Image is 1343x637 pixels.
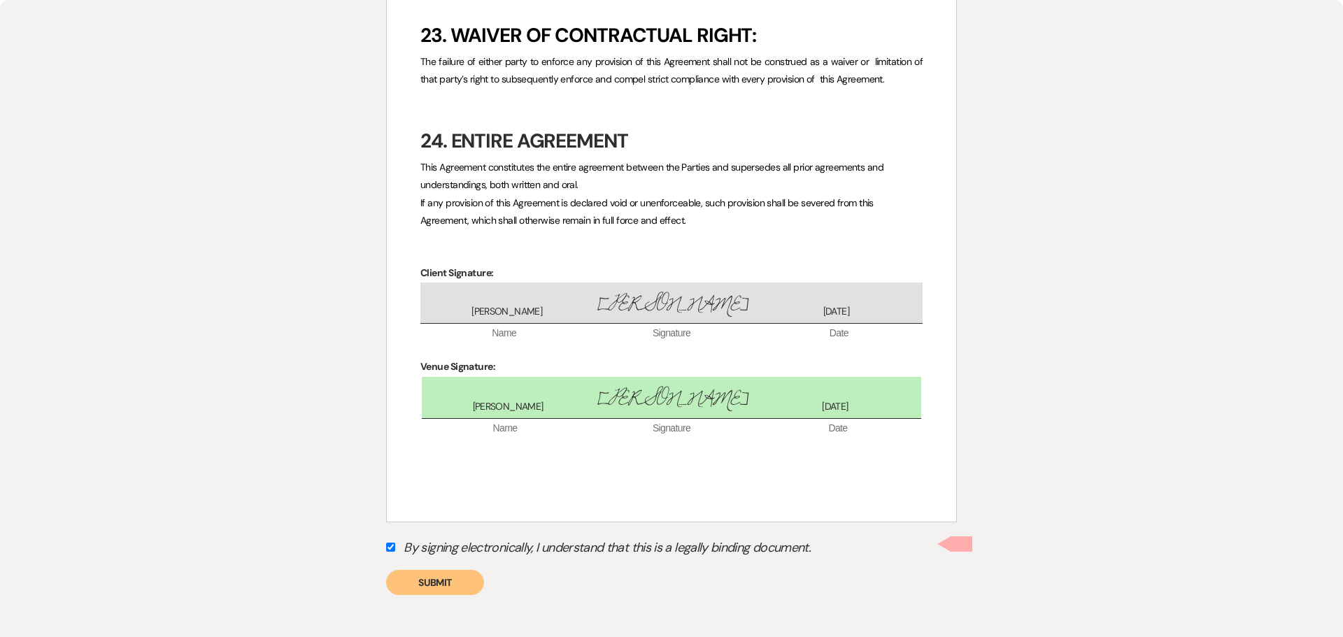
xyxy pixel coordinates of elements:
strong: 23. WAIVER OF CONTRACTUAL RIGHT: [420,22,756,48]
strong: Venue Signature: [420,360,495,373]
span: [PERSON_NAME] [589,289,753,320]
span: The failure of either party to enforce any provision of this Agreement shall not be construed as ... [420,55,925,85]
span: Name [420,327,588,341]
span: Date [755,327,923,341]
span: [PERSON_NAME] [425,305,589,319]
span: Date [755,422,921,436]
span: [PERSON_NAME] [590,384,753,414]
strong: 24. ENTIRE AGREEMENT [420,128,628,154]
span: Name [422,422,588,436]
span: Signature [588,327,755,341]
label: By signing electronically, I understand that this is a legally binding document. [386,536,957,563]
span: If any provision of this Agreement is declared void or unenforceable, such provision shall be sev... [420,196,876,227]
span: Signature [588,422,755,436]
span: [PERSON_NAME] [426,400,590,414]
button: Submit [386,570,484,595]
span: [DATE] [754,305,918,319]
strong: Client Signature: [420,266,493,279]
input: By signing electronically, I understand that this is a legally binding document. [386,543,395,552]
span: This Agreement constitutes the entire agreement between the Parties and supersedes all prior agre... [420,161,886,191]
span: [DATE] [753,400,917,414]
